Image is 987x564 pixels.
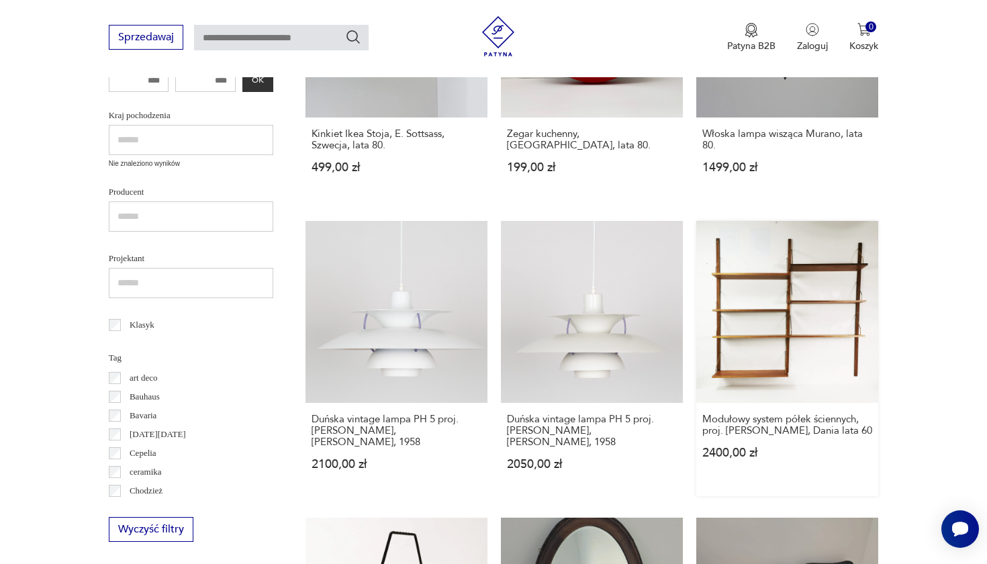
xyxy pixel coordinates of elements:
[745,23,758,38] img: Ikona medalu
[109,517,193,542] button: Wyczyść filtry
[507,128,677,151] h3: Zegar kuchenny, [GEOGRAPHIC_DATA], lata 80.
[727,40,775,52] p: Patyna B2B
[312,162,481,173] p: 499,00 zł
[941,510,979,548] iframe: Smartsupp widget button
[130,483,162,498] p: Chodzież
[109,350,273,365] p: Tag
[109,251,273,266] p: Projektant
[130,427,186,442] p: [DATE][DATE]
[312,459,481,470] p: 2100,00 zł
[478,16,518,56] img: Patyna - sklep z meblami i dekoracjami vintage
[130,371,158,385] p: art deco
[702,162,872,173] p: 1499,00 zł
[857,23,871,36] img: Ikona koszyka
[702,414,872,436] h3: Modułowy system półek ściennych, proj. [PERSON_NAME], Dania lata 60
[507,162,677,173] p: 199,00 zł
[109,158,273,169] p: Nie znaleziono wyników
[696,221,878,496] a: Modułowy system półek ściennych, proj. Poul Cadovius, Dania lata 60Modułowy system półek ściennyc...
[109,34,183,43] a: Sprzedawaj
[109,185,273,199] p: Producent
[507,459,677,470] p: 2050,00 zł
[130,465,162,479] p: ceramika
[130,408,156,423] p: Bavaria
[849,40,878,52] p: Koszyk
[305,221,487,496] a: Duńska vintage lampa PH 5 proj. Poul Henningsen, Louis Poulsen, 1958Duńska vintage lampa PH 5 pro...
[312,128,481,151] h3: Kinkiet Ikea Stoja, E. Sottsass, Szwecja, lata 80.
[109,108,273,123] p: Kraj pochodzenia
[865,21,877,33] div: 0
[702,447,872,459] p: 2400,00 zł
[345,29,361,45] button: Szukaj
[806,23,819,36] img: Ikonka użytkownika
[727,23,775,52] button: Patyna B2B
[130,446,156,461] p: Cepelia
[312,414,481,448] h3: Duńska vintage lampa PH 5 proj. [PERSON_NAME], [PERSON_NAME], 1958
[501,221,683,496] a: Duńska vintage lampa PH 5 proj. Poul Henningsen, Louis Poulsen, 1958Duńska vintage lampa PH 5 pro...
[849,23,878,52] button: 0Koszyk
[109,25,183,50] button: Sprzedawaj
[797,40,828,52] p: Zaloguj
[727,23,775,52] a: Ikona medaluPatyna B2B
[130,389,160,404] p: Bauhaus
[702,128,872,151] h3: Włoska lampa wisząca Murano, lata 80.
[130,502,162,517] p: Ćmielów
[507,414,677,448] h3: Duńska vintage lampa PH 5 proj. [PERSON_NAME], [PERSON_NAME], 1958
[797,23,828,52] button: Zaloguj
[242,68,273,92] button: OK
[130,318,154,332] p: Klasyk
